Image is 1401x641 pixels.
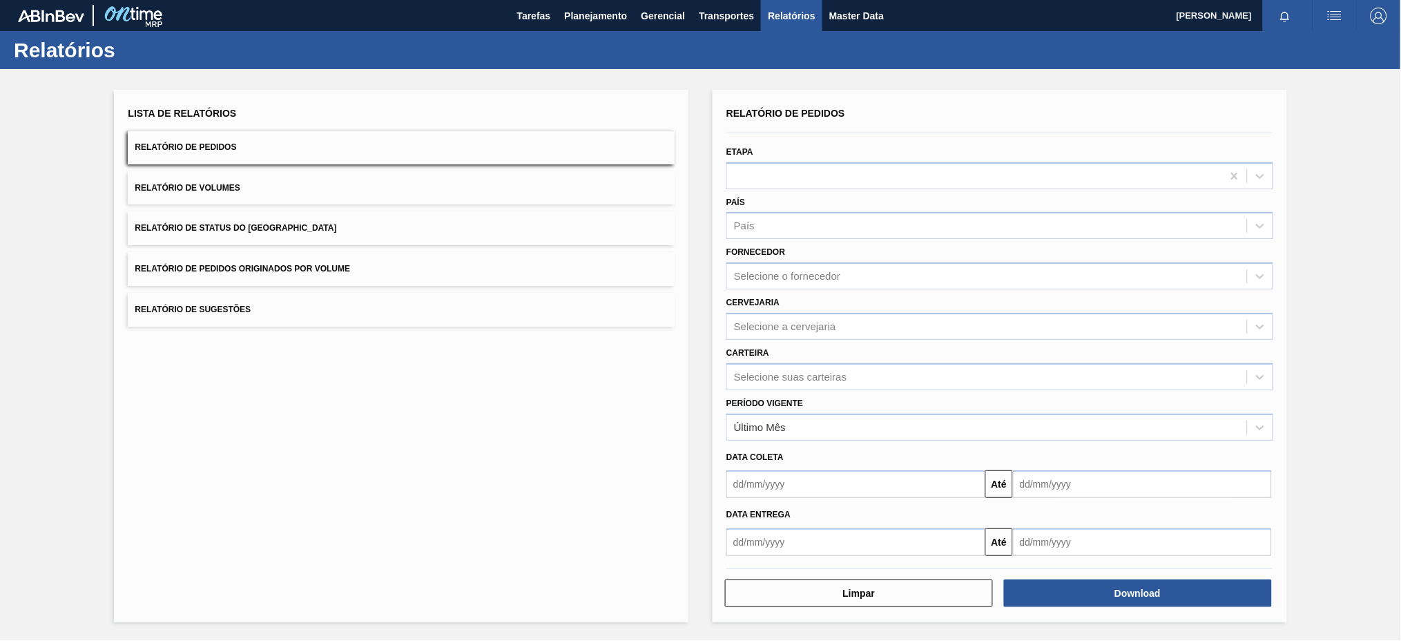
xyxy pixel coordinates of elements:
[128,108,236,119] span: Lista de Relatórios
[128,211,675,245] button: Relatório de Status do [GEOGRAPHIC_DATA]
[641,8,686,24] span: Gerencial
[1371,8,1387,24] img: Logout
[135,223,336,233] span: Relatório de Status do [GEOGRAPHIC_DATA]
[726,399,803,408] label: Período Vigente
[128,131,675,164] button: Relatório de Pedidos
[135,142,236,152] span: Relatório de Pedidos
[734,421,786,433] div: Último Mês
[564,8,627,24] span: Planejamento
[726,452,784,462] span: Data coleta
[1004,580,1272,607] button: Download
[726,470,985,498] input: dd/mm/yyyy
[734,371,847,383] div: Selecione suas carteiras
[517,8,551,24] span: Tarefas
[726,510,791,519] span: Data entrega
[135,264,350,274] span: Relatório de Pedidos Originados por Volume
[726,528,985,556] input: dd/mm/yyyy
[699,8,754,24] span: Transportes
[734,271,840,283] div: Selecione o fornecedor
[726,247,785,257] label: Fornecedor
[726,298,780,307] label: Cervejaria
[985,470,1013,498] button: Até
[128,252,675,286] button: Relatório de Pedidos Originados por Volume
[726,147,753,157] label: Etapa
[128,171,675,205] button: Relatório de Volumes
[1013,470,1272,498] input: dd/mm/yyyy
[135,305,251,314] span: Relatório de Sugestões
[14,42,259,58] h1: Relatórios
[768,8,815,24] span: Relatórios
[829,8,884,24] span: Master Data
[128,293,675,327] button: Relatório de Sugestões
[725,580,993,607] button: Limpar
[135,183,240,193] span: Relatório de Volumes
[734,320,836,332] div: Selecione a cervejaria
[985,528,1013,556] button: Até
[1326,8,1343,24] img: userActions
[1013,528,1272,556] input: dd/mm/yyyy
[726,198,745,207] label: País
[734,220,755,232] div: País
[1263,6,1307,26] button: Notificações
[726,108,845,119] span: Relatório de Pedidos
[726,348,769,358] label: Carteira
[18,10,84,22] img: TNhmsLtSVTkK8tSr43FrP2fwEKptu5GPRR3wAAAABJRU5ErkJggg==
